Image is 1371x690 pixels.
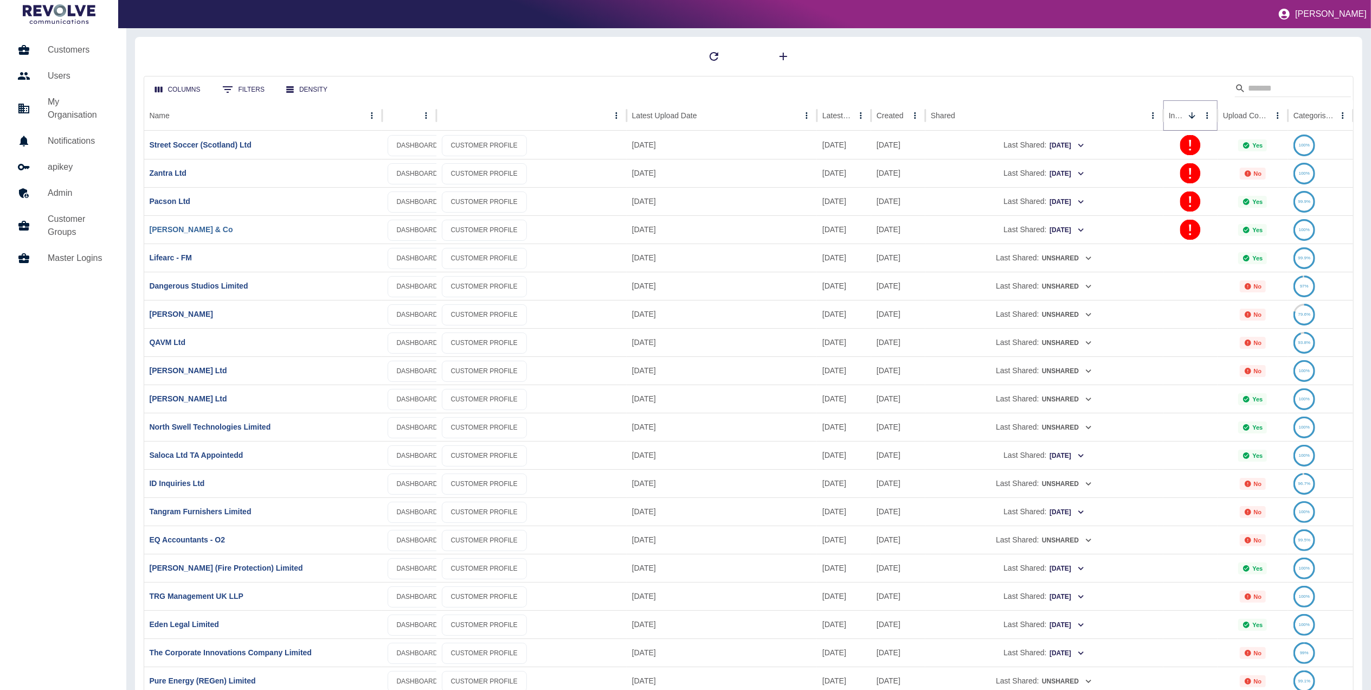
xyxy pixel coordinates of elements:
div: 31 Aug 2025 [817,469,871,497]
p: No [1254,593,1262,600]
a: CUSTOMER PROFILE [442,163,527,184]
a: DASHBOARD [388,558,447,579]
text: 79.6% [1298,312,1311,317]
a: CUSTOMER PROFILE [442,445,527,467]
div: Last Shared: [931,329,1158,356]
button: Unshared [1041,419,1093,436]
button: Latest Upload Date column menu [799,108,814,123]
a: The Corporate Innovations Company Limited [150,648,312,657]
p: No [1254,650,1262,656]
p: Yes [1252,424,1263,431]
div: Invalid Creds [1169,111,1183,120]
a: DASHBOARD [388,163,447,184]
div: 10 Aug 2025 [817,413,871,441]
button: Show filters [214,79,273,100]
button: Unshared [1041,278,1093,295]
a: CUSTOMER PROFILE [442,333,527,354]
h5: Users [48,69,109,82]
p: Yes [1252,199,1263,205]
div: 11 Mar 2025 [871,497,925,526]
div: Not all required reports for this customer were uploaded for the latest usage month. [1240,309,1266,321]
div: 22 Jul 2025 [871,328,925,356]
div: 10 Jul 2025 [627,215,817,244]
a: CUSTOMER PROFILE [442,615,527,636]
p: Yes [1252,452,1263,459]
a: Notifications [9,128,118,154]
div: Latest Usage [822,111,852,120]
div: 07 May 2025 [871,413,925,441]
div: Last Shared: [931,216,1158,244]
div: Last Shared: [931,583,1158,610]
div: Name [150,111,170,120]
a: DASHBOARD [388,417,447,438]
a: DASHBOARD [388,474,447,495]
a: CUSTOMER PROFILE [442,417,527,438]
h5: Master Logins [48,252,109,265]
button: Unshared [1041,363,1093,380]
div: Last Shared: [931,357,1158,385]
div: 03 Sep 2025 [627,469,817,497]
a: Zantra Ltd [150,169,186,177]
div: Not all required reports for this customer were uploaded for the latest usage month. [1240,506,1266,518]
a: CUSTOMER PROFILE [442,530,527,551]
a: Customers [9,37,118,63]
a: DASHBOARD [388,502,447,523]
div: 31 Jul 2025 [871,300,925,328]
button: column menu [609,108,624,123]
text: 100% [1299,566,1310,571]
div: Last Shared: [931,301,1158,328]
div: 18 Dec 2024 [871,638,925,667]
a: DASHBOARD [388,304,447,325]
button: Sort [1185,108,1200,123]
p: Yes [1252,255,1263,261]
div: Last Shared: [931,244,1158,272]
div: 04 Aug 2025 [871,272,925,300]
div: 21 Aug 2025 [871,244,925,272]
a: Saloca Ltd TA Appointedd [150,451,243,459]
button: Latest Usage column menu [853,108,868,123]
div: Last Shared: [931,526,1158,554]
div: 03 Sep 2025 [627,328,817,356]
a: Lifearc - FM [150,253,192,262]
p: No [1254,283,1262,290]
button: Unshared [1041,532,1093,549]
a: CUSTOMER PROFILE [442,276,527,297]
a: Dangerous Studios Limited [150,282,248,290]
div: 19 Aug 2025 [627,413,817,441]
button: [DATE] [1049,222,1085,239]
text: 100% [1299,425,1310,430]
div: Not all required reports for this customer were uploaded for the latest usage month. [1240,365,1266,377]
div: 03 Aug 2025 [817,385,871,413]
button: Select columns [146,80,209,100]
a: ID Inquiries Ltd [150,479,205,488]
div: Last Shared: [931,442,1158,469]
button: Shared column menu [1145,108,1161,123]
a: DASHBOARD [388,586,447,608]
p: No [1254,678,1262,685]
div: 31 Aug 2025 [817,526,871,554]
div: 14 Aug 2025 [627,610,817,638]
a: Users [9,63,118,89]
a: CUSTOMER PROFILE [442,389,527,410]
div: Shared [931,111,955,120]
a: EQ Accountants - O2 [150,535,226,544]
button: [DATE] [1049,194,1085,210]
div: 06 Aug 2025 [817,244,871,272]
text: 100% [1299,594,1310,599]
a: Pure Energy (REGen) Limited [150,676,256,685]
div: Last Shared: [931,611,1158,638]
div: 01 Aug 2025 [817,554,871,582]
a: TRG Management UK LLP [150,592,243,600]
a: CUSTOMER PROFILE [442,474,527,495]
text: 93.8% [1298,340,1311,345]
div: 19 Feb 2025 [871,554,925,582]
a: CUSTOMER PROFILE [442,191,527,213]
button: Created column menu [907,108,923,123]
h5: My Organisation [48,95,109,122]
div: 04 Jul 2023 [871,159,925,187]
div: 15 May 2025 [871,385,925,413]
button: Unshared [1041,673,1093,690]
h5: Notifications [48,135,109,148]
div: 31 Aug 2025 [817,328,871,356]
a: Customer Groups [9,206,118,245]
